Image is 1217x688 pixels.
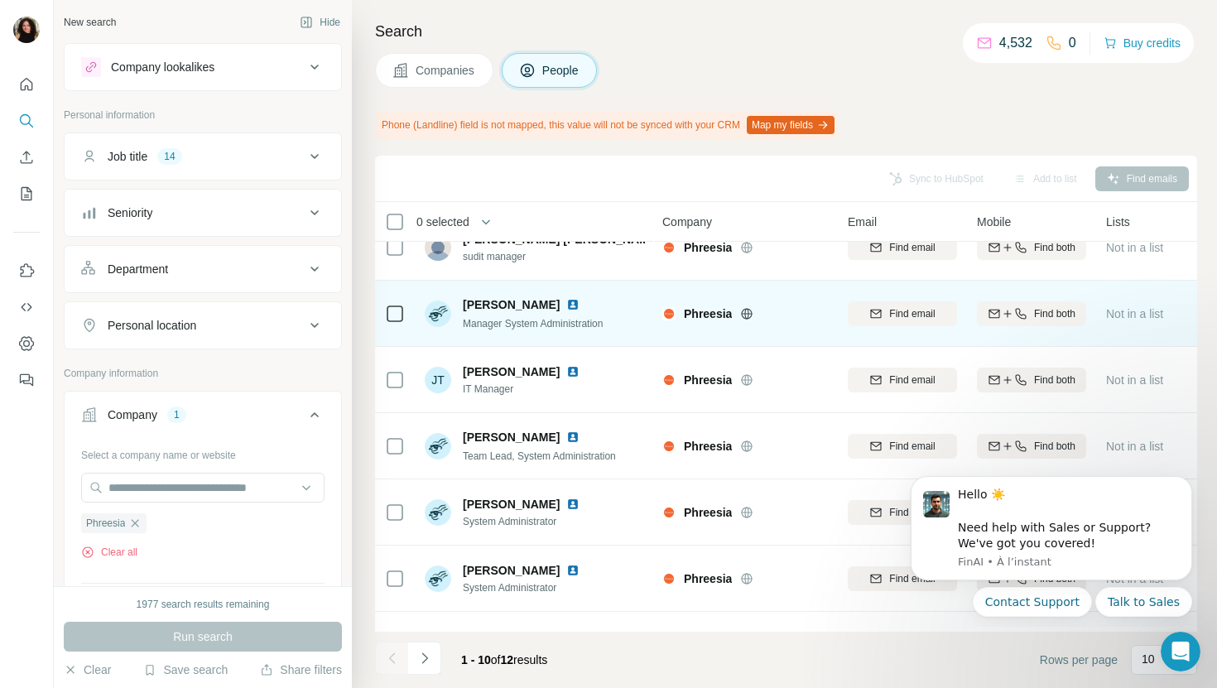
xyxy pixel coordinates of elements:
button: Find both [977,368,1086,392]
span: Find email [889,240,935,255]
button: Quick start [13,70,40,99]
div: Department [108,261,168,277]
button: Job title14 [65,137,341,176]
div: Select a company name or website [81,441,325,463]
button: Clear all [81,545,137,560]
img: Avatar [425,234,451,261]
button: Find email [848,301,957,326]
span: Find email [889,439,935,454]
img: Avatar [425,301,451,327]
iframe: Intercom live chat [1161,632,1200,671]
span: Company [662,214,712,230]
img: Logo of Phreesia [662,307,676,320]
span: Not in a list [1106,373,1163,387]
div: Personal location [108,317,196,334]
span: Find both [1034,439,1075,454]
div: Company [108,407,157,423]
img: LinkedIn logo [566,564,580,577]
span: sudit manager [463,249,645,264]
span: Companies [416,62,476,79]
p: 0 [1069,33,1076,53]
p: Company information [64,366,342,381]
div: Phone (Landline) field is not mapped, this value will not be synced with your CRM [375,111,838,139]
button: Find email [848,566,957,591]
span: 1 - 10 [461,653,491,666]
img: Avatar [425,632,451,658]
span: of [491,653,501,666]
span: Find email [889,373,935,387]
button: Find both [977,235,1086,260]
button: Company lookalikes [65,47,341,87]
div: Company lookalikes [111,59,214,75]
span: Team Lead, System Administration [463,450,616,462]
img: LinkedIn logo [566,431,580,444]
span: 0 selected [416,214,469,230]
span: [PERSON_NAME] [463,296,560,313]
button: My lists [13,179,40,209]
span: Find email [889,306,935,321]
span: People [542,62,580,79]
img: Avatar [13,17,40,43]
span: Phreesia [684,372,732,388]
img: Logo of Phreesia [662,241,676,254]
button: Enrich CSV [13,142,40,172]
button: Find email [848,434,957,459]
button: Map my fields [747,116,835,134]
h4: Search [375,20,1197,43]
span: System Administrator [463,514,586,529]
span: Find both [1034,240,1075,255]
span: Not in a list [1106,241,1163,254]
img: Logo of Phreesia [662,572,676,585]
span: [PERSON_NAME] [463,429,560,445]
img: LinkedIn logo [566,365,580,378]
button: Buy credits [1104,31,1181,55]
span: results [461,653,547,666]
div: 1977 search results remaining [137,597,270,612]
span: Phreesia [684,239,732,256]
div: JT [425,367,451,393]
button: Personal location [65,306,341,345]
span: System Administrator [463,580,586,595]
span: Phreesia [684,570,732,587]
button: Company1 [65,395,341,441]
div: 14 [157,149,181,164]
img: LinkedIn logo [566,630,580,643]
span: [PERSON_NAME] [463,496,560,512]
img: Logo of Phreesia [662,373,676,387]
div: Job title [108,148,147,165]
button: Share filters [260,662,342,678]
button: Find email [848,368,957,392]
span: Phreesia [684,504,732,521]
span: IT Manager [463,382,586,397]
span: [PERSON_NAME] [463,628,560,645]
button: Find both [977,301,1086,326]
iframe: Intercom notifications message [886,461,1217,627]
span: [PERSON_NAME] [463,562,560,579]
div: Seniority [108,204,152,221]
button: Find both [977,434,1086,459]
button: Use Surfe on LinkedIn [13,256,40,286]
button: Feedback [13,365,40,395]
span: [PERSON_NAME] [463,363,560,380]
button: Search [13,106,40,136]
span: Email [848,214,877,230]
span: Rows per page [1040,652,1118,668]
img: Avatar [425,433,451,459]
button: Use Surfe API [13,292,40,322]
span: Phreesia [86,516,125,531]
button: Dashboard [13,329,40,358]
span: Mobile [977,214,1011,230]
button: Navigate to next page [408,642,441,675]
img: Avatar [425,565,451,592]
span: 12 [501,653,514,666]
img: LinkedIn logo [566,298,580,311]
span: Find both [1034,306,1075,321]
button: Clear [64,662,111,678]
